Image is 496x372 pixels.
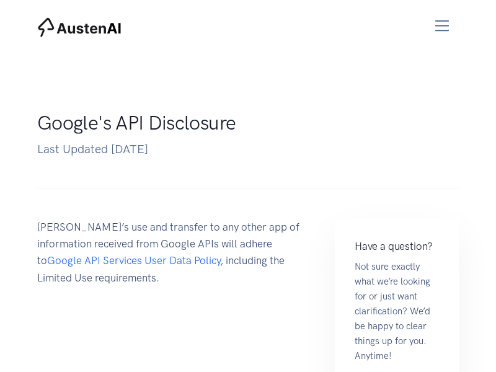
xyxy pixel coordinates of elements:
p: Last Updated [DATE] [37,140,434,159]
h1: Google's API Disclosure [37,111,434,135]
p: [PERSON_NAME]’s use and transfer to any other app of information received from Google APIs will a... [37,219,310,286]
h4: Have a question? [355,239,439,254]
img: AustenAI Home [37,17,122,37]
p: Not sure exactly what we’re looking for or just want clarification? We’d be happy to clear things... [355,259,439,363]
a: Google API Services User Data Policy [47,254,220,267]
button: Toggle navigation [425,14,459,38]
